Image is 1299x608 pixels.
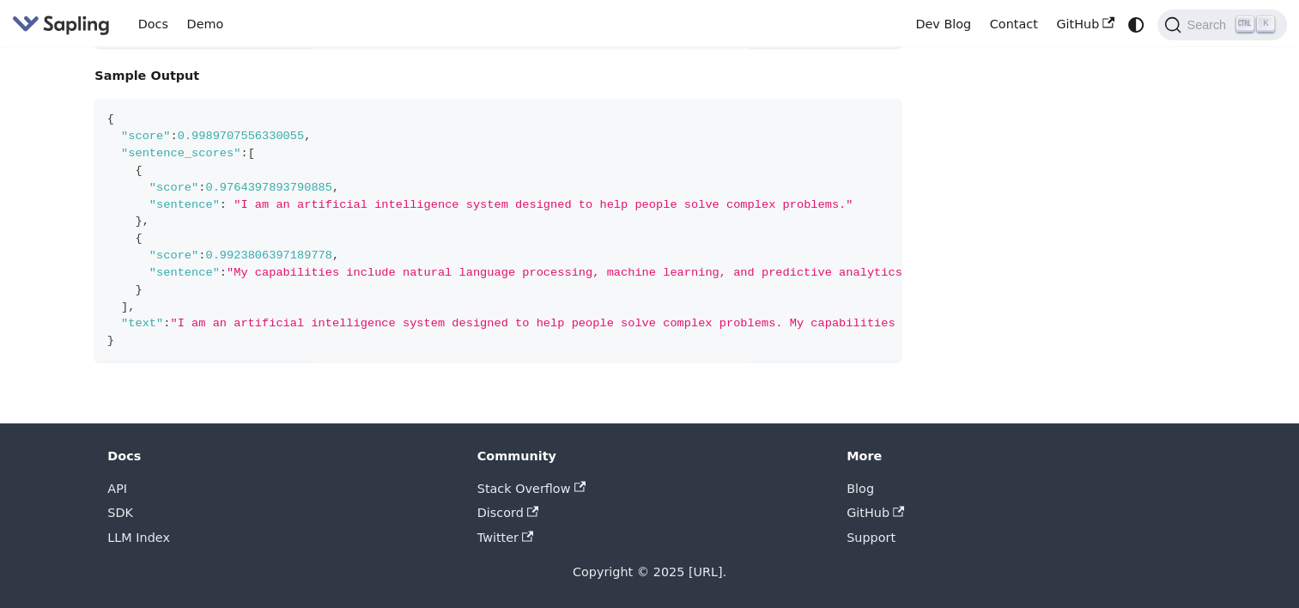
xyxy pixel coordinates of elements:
[1157,9,1286,40] button: Search (Ctrl+K)
[477,531,534,544] a: Twitter
[332,181,339,194] span: ,
[1047,11,1123,38] a: GitHub
[107,482,127,496] a: API
[847,506,905,520] a: GitHub
[135,164,142,177] span: {
[135,215,142,228] span: }
[107,506,133,520] a: SDK
[135,283,142,296] span: }
[107,448,452,464] div: Docs
[121,317,163,330] span: "text"
[248,147,255,160] span: [
[121,130,170,143] span: "score"
[143,215,149,228] span: ,
[304,130,311,143] span: ,
[107,562,1191,583] div: Copyright © 2025 [URL].
[94,68,901,83] h4: Sample Output
[847,531,895,544] a: Support
[107,334,114,347] span: }
[980,11,1047,38] a: Contact
[1181,18,1236,32] span: Search
[205,249,332,262] span: 0.9923806397189778
[149,266,220,279] span: "sentence"
[240,147,247,160] span: :
[220,266,227,279] span: :
[121,301,128,313] span: ]
[135,232,142,245] span: {
[1257,16,1274,32] kbd: K
[178,130,305,143] span: 0.9989707556330055
[149,249,198,262] span: "score"
[198,249,205,262] span: :
[121,147,240,160] span: "sentence_scores"
[847,448,1192,464] div: More
[107,531,170,544] a: LLM Index
[149,181,198,194] span: "score"
[477,506,539,520] a: Discord
[178,11,233,38] a: Demo
[332,249,339,262] span: ,
[847,482,874,496] a: Blog
[170,130,177,143] span: :
[234,198,853,211] span: "I am an artificial intelligence system designed to help people solve complex problems."
[906,11,980,38] a: Dev Blog
[227,266,916,279] span: "My capabilities include natural language processing, machine learning, and predictive analytics."
[149,198,220,211] span: "sentence"
[477,482,586,496] a: Stack Overflow
[107,112,114,125] span: {
[128,301,135,313] span: ,
[477,448,822,464] div: Community
[129,11,178,38] a: Docs
[12,12,110,37] img: Sapling.ai
[1124,12,1149,37] button: Switch between dark and light mode (currently system mode)
[12,12,116,37] a: Sapling.ai
[198,181,205,194] span: :
[163,317,170,330] span: :
[220,198,227,211] span: :
[205,181,332,194] span: 0.9764397893790885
